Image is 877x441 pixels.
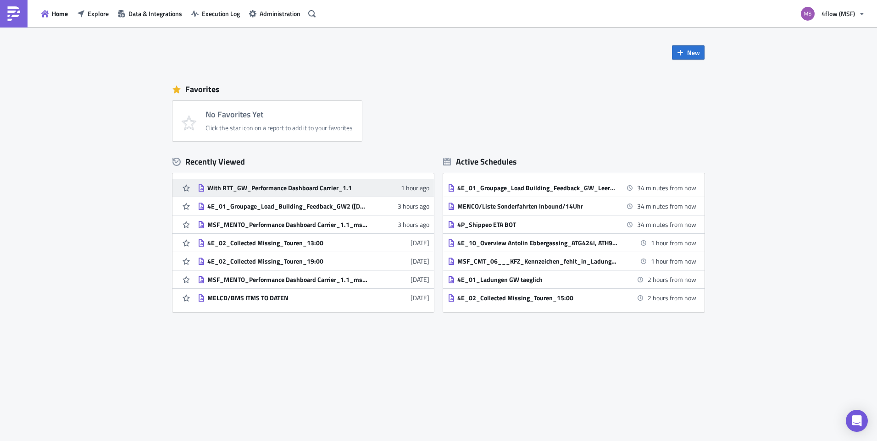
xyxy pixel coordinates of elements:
[457,220,618,229] div: 4P_Shippeo ETA BOT
[113,6,187,21] button: Data & Integrations
[198,215,429,233] a: MSF_MENTO_Performance Dashboard Carrier_1.1_msf_planning_mit TDL Abrechnung - All Carriers with R...
[207,239,368,247] div: 4E_02_Collected Missing_Touren_13:00
[260,9,300,18] span: Administration
[207,276,368,284] div: MSF_MENTO_Performance Dashboard Carrier_1.1_msf_planning_mit TDL Abrechnung - All Carriers (Witho...
[448,179,696,197] a: 4E_01_Groupage_Load Building_Feedback_GW_Leergut_GW_next day_MO-TH34 minutes from now
[672,45,705,60] button: New
[457,202,618,210] div: MENCO/Liste Sonderfahrten Inbound/14Uhr
[457,239,618,247] div: 4E_10_Overview Antolin Ebbergassing_ATG424I, ATH938I
[128,9,182,18] span: Data & Integrations
[202,9,240,18] span: Execution Log
[648,275,696,284] time: 2025-08-12 15:00
[205,124,353,132] div: Click the star icon on a report to add it to your favorites
[800,6,816,22] img: Avatar
[651,238,696,248] time: 2025-08-12 14:30
[637,183,696,193] time: 2025-08-12 14:00
[648,293,696,303] time: 2025-08-12 15:00
[88,9,109,18] span: Explore
[448,197,696,215] a: MENCO/Liste Sonderfahrten Inbound/14Uhr34 minutes from now
[448,215,696,233] a: 4P_Shippeo ETA BOT34 minutes from now
[457,184,618,192] div: 4E_01_Groupage_Load Building_Feedback_GW_Leergut_GW_next day_MO-TH
[205,110,353,119] h4: No Favorites Yet
[411,275,429,284] time: 2025-08-08T07:20:34Z
[198,234,429,252] a: 4E_02_Collected Missing_Touren_13:00[DATE]
[198,252,429,270] a: 4E_02_Collected Missing_Touren_19:00[DATE]
[172,155,434,169] div: Recently Viewed
[198,270,429,288] a: MSF_MENTO_Performance Dashboard Carrier_1.1_msf_planning_mit TDL Abrechnung - All Carriers (Witho...
[207,257,368,265] div: 4E_02_Collected Missing_Touren_19:00
[448,252,696,270] a: MSF_CMT_06___KFZ_Kennzeichen_fehlt_in_Ladung_neu_14:001 hour from now
[846,410,868,432] div: Open Intercom Messenger
[687,48,700,57] span: New
[411,293,429,303] time: 2025-07-29T07:58:53Z
[198,179,429,197] a: With RTT_GW_Performance Dashboard Carrier_1.11 hour ago
[187,6,244,21] button: Execution Log
[457,257,618,265] div: MSF_CMT_06___KFZ_Kennzeichen_fehlt_in_Ladung_neu_14:00
[72,6,113,21] button: Explore
[448,234,696,252] a: 4E_10_Overview Antolin Ebbergassing_ATG424I, ATH938I1 hour from now
[651,256,696,266] time: 2025-08-12 14:30
[52,9,68,18] span: Home
[207,202,368,210] div: 4E_01_Groupage_Load_Building_Feedback_GW2 ([DATE] - Verfrühte Anlieferung))
[198,197,429,215] a: 4E_01_Groupage_Load_Building_Feedback_GW2 ([DATE] - Verfrühte Anlieferung))3 hours ago
[637,220,696,229] time: 2025-08-12 14:00
[401,183,429,193] time: 2025-08-12T10:07:41Z
[457,276,618,284] div: 4E_01_Ladungen GW taeglich
[448,270,696,288] a: 4E_01_Ladungen GW taeglich2 hours from now
[37,6,72,21] button: Home
[411,238,429,248] time: 2025-08-08T11:53:47Z
[207,184,368,192] div: With RTT_GW_Performance Dashboard Carrier_1.1
[821,9,855,18] span: 4flow (MSF)
[443,156,517,167] div: Active Schedules
[398,220,429,229] time: 2025-08-12T08:22:16Z
[457,294,618,302] div: 4E_02_Collected Missing_Touren_15:00
[398,201,429,211] time: 2025-08-12T08:23:31Z
[448,289,696,307] a: 4E_02_Collected Missing_Touren_15:002 hours from now
[198,289,429,307] a: MELCD/BMS ITMS TO DATEN[DATE]
[207,220,368,229] div: MSF_MENTO_Performance Dashboard Carrier_1.1_msf_planning_mit TDL Abrechnung - All Carriers with RTT
[207,294,368,302] div: MELCD/BMS ITMS TO DATEN
[244,6,305,21] button: Administration
[411,256,429,266] time: 2025-08-08T11:53:19Z
[795,4,870,24] button: 4flow (MSF)
[6,6,21,21] img: PushMetrics
[637,201,696,211] time: 2025-08-12 14:00
[172,83,705,96] div: Favorites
